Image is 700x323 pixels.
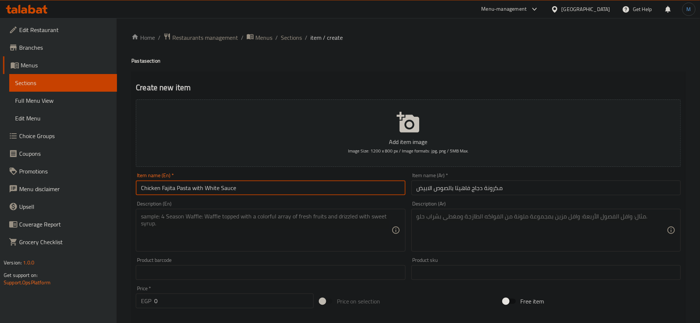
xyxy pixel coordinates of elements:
[310,33,343,42] span: item / create
[4,278,51,287] a: Support.OpsPlatform
[158,33,161,42] li: /
[3,180,117,198] a: Menu disclaimer
[3,56,117,74] a: Menus
[562,5,610,13] div: [GEOGRAPHIC_DATA]
[23,258,34,267] span: 1.0.0
[19,25,111,34] span: Edit Restaurant
[19,149,111,158] span: Coupons
[4,270,38,280] span: Get support on:
[3,233,117,251] a: Grocery Checklist
[246,33,272,42] a: Menus
[337,297,380,306] span: Price on selection
[147,137,669,146] p: Add item image
[19,238,111,246] span: Grocery Checklist
[136,82,681,93] h2: Create new item
[21,61,111,70] span: Menus
[9,74,117,92] a: Sections
[482,5,527,14] div: Menu-management
[4,258,22,267] span: Version:
[305,33,307,42] li: /
[163,33,238,42] a: Restaurants management
[281,33,302,42] a: Sections
[15,114,111,123] span: Edit Menu
[9,109,117,127] a: Edit Menu
[520,297,544,306] span: Free item
[3,198,117,215] a: Upsell
[131,33,155,42] a: Home
[131,33,685,42] nav: breadcrumb
[241,33,244,42] li: /
[19,131,111,140] span: Choice Groups
[141,296,151,305] p: EGP
[136,180,405,195] input: Enter name En
[3,127,117,145] a: Choice Groups
[348,147,469,155] span: Image Size: 1200 x 800 px / Image formats: jpg, png / 5MB Max.
[131,57,685,64] h4: Pasta section
[275,33,278,42] li: /
[411,180,681,195] input: Enter name Ar
[3,162,117,180] a: Promotions
[172,33,238,42] span: Restaurants management
[19,185,111,193] span: Menu disclaimer
[3,21,117,39] a: Edit Restaurant
[15,96,111,105] span: Full Menu View
[15,78,111,87] span: Sections
[3,39,117,56] a: Branches
[9,92,117,109] a: Full Menu View
[255,33,272,42] span: Menus
[19,220,111,229] span: Coverage Report
[19,43,111,52] span: Branches
[136,265,405,280] input: Please enter product barcode
[19,167,111,176] span: Promotions
[19,202,111,211] span: Upsell
[411,265,681,280] input: Please enter product sku
[687,5,691,13] span: M
[3,215,117,233] a: Coverage Report
[3,145,117,162] a: Coupons
[154,294,314,308] input: Please enter price
[136,99,681,167] button: Add item imageImage Size: 1200 x 800 px / Image formats: jpg, png / 5MB Max.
